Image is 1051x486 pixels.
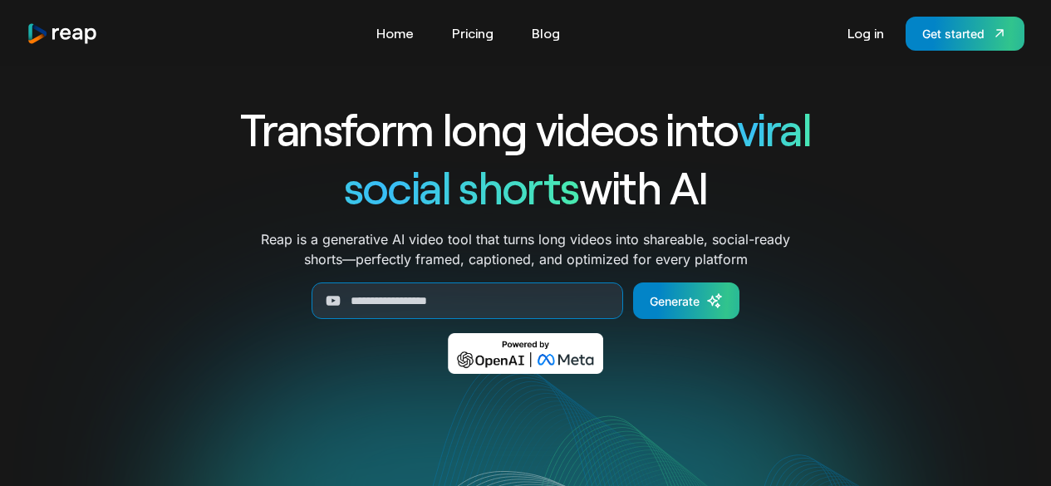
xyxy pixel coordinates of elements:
img: Powered by OpenAI & Meta [448,333,603,374]
a: Home [368,20,422,47]
h1: Transform long videos into [180,100,872,158]
div: Generate [650,292,700,310]
p: Reap is a generative AI video tool that turns long videos into shareable, social-ready shorts—per... [261,229,790,269]
div: Get started [922,25,985,42]
a: Blog [523,20,568,47]
a: home [27,22,98,45]
form: Generate Form [180,282,872,319]
img: reap logo [27,22,98,45]
h1: with AI [180,158,872,216]
a: Pricing [444,20,502,47]
a: Get started [906,17,1024,51]
span: viral [737,101,811,155]
a: Generate [633,282,739,319]
a: Log in [839,20,892,47]
span: social shorts [344,160,579,214]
